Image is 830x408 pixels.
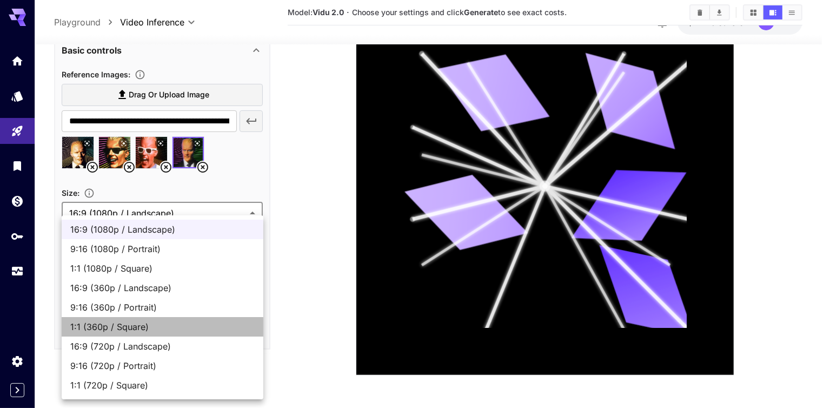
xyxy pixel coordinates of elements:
span: 1:1 (720p / Square) [70,379,255,392]
span: 16:9 (360p / Landscape) [70,281,255,294]
span: 9:16 (1080p / Portrait) [70,242,255,255]
span: 16:9 (720p / Landscape) [70,340,255,353]
span: 1:1 (1080p / Square) [70,262,255,275]
span: 16:9 (1080p / Landscape) [70,223,255,236]
span: 9:16 (360p / Portrait) [70,301,255,314]
span: 9:16 (720p / Portrait) [70,359,255,372]
span: 1:1 (360p / Square) [70,320,255,333]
